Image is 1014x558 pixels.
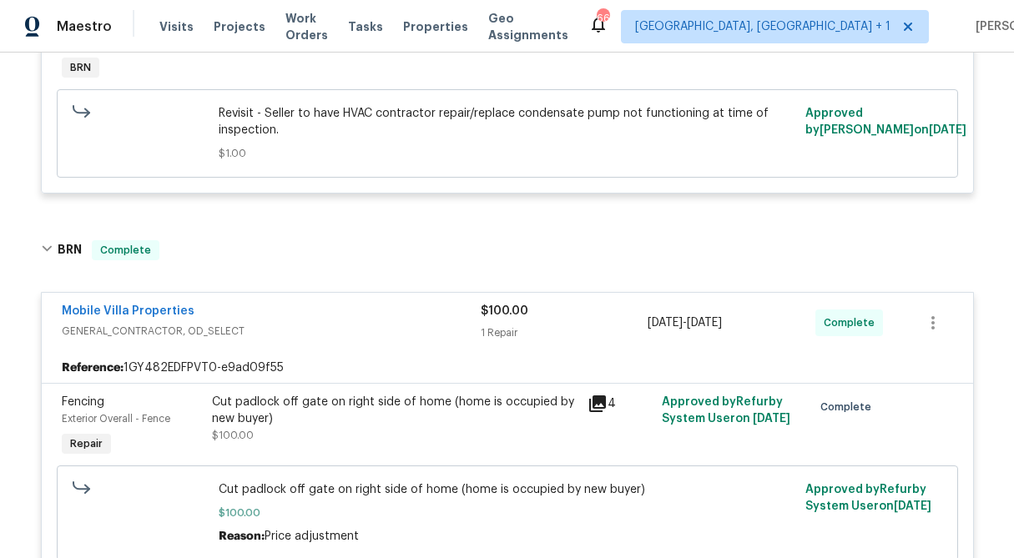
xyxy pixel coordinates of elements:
[894,500,931,512] span: [DATE]
[662,396,790,425] span: Approved by Refurby System User on
[159,18,194,35] span: Visits
[588,394,653,414] div: 4
[597,10,608,27] div: 66
[62,305,194,317] a: Mobile Villa Properties
[265,530,359,542] span: Price adjustment
[805,108,966,136] span: Approved by [PERSON_NAME] on
[687,317,722,329] span: [DATE]
[219,530,265,542] span: Reason:
[63,59,98,76] span: BRN
[93,242,158,259] span: Complete
[648,317,683,329] span: [DATE]
[219,481,795,498] span: Cut padlock off gate on right side of home (home is occupied by new buyer)
[62,396,104,408] span: Fencing
[212,430,254,440] span: $100.00
[805,484,931,512] span: Approved by Refurby System User on
[58,240,82,260] h6: BRN
[219,145,795,162] span: $1.00
[481,305,528,317] span: $100.00
[42,353,973,383] div: 1GY482EDFPVT0-e9ad09f55
[219,105,795,138] span: Revisit - Seller to have HVAC contractor repair/replace condensate pump not functioning at time o...
[403,18,468,35] span: Properties
[929,124,966,136] span: [DATE]
[57,18,112,35] span: Maestro
[348,21,383,33] span: Tasks
[214,18,265,35] span: Projects
[219,505,795,521] span: $100.00
[36,224,979,277] div: BRN Complete
[62,414,170,424] span: Exterior Overall - Fence
[820,399,878,415] span: Complete
[824,314,881,331] span: Complete
[481,324,648,341] div: 1 Repair
[63,435,109,452] span: Repair
[648,314,722,331] span: -
[488,10,568,43] span: Geo Assignments
[62,359,124,376] b: Reference:
[635,18,890,35] span: [GEOGRAPHIC_DATA], [GEOGRAPHIC_DATA] + 1
[285,10,328,43] span: Work Orders
[753,413,790,425] span: [DATE]
[62,323,481,339] span: GENERAL_CONTRACTOR, OD_SELECT
[212,394,578,427] div: Cut padlock off gate on right side of home (home is occupied by new buyer)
